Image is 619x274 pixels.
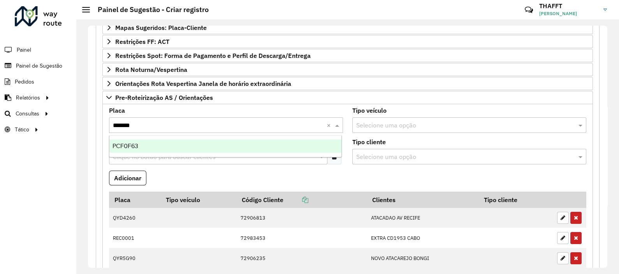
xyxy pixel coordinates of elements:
[367,228,478,248] td: EXTRA CD1953 CABO
[115,38,169,45] span: Restrições FF: ACT
[16,110,39,118] span: Consultas
[367,192,478,208] th: Clientes
[17,46,31,54] span: Painel
[109,135,342,157] ng-dropdown-panel: Options list
[109,192,160,208] th: Placa
[478,192,553,208] th: Tipo cliente
[109,208,160,228] td: QYD4260
[115,94,213,101] span: Pre-Roteirização AS / Orientações
[160,192,236,208] th: Tipo veículo
[236,228,367,248] td: 72983453
[352,106,387,115] label: Tipo veículo
[15,78,34,86] span: Pedidos
[236,248,367,268] td: 72906235
[102,49,593,62] a: Restrições Spot: Forma de Pagamento e Perfil de Descarga/Entrega
[102,63,593,76] a: Rota Noturna/Vespertina
[283,196,308,204] a: Copiar
[15,126,29,134] span: Tático
[90,5,209,14] h2: Painel de Sugestão - Criar registro
[115,52,311,59] span: Restrições Spot: Forma de Pagamento e Perfil de Descarga/Entrega
[521,2,537,18] a: Contato Rápido
[16,62,62,70] span: Painel de Sugestão
[109,106,125,115] label: Placa
[115,66,187,73] span: Rota Noturna/Vespertina
[109,248,160,268] td: QYR5G90
[115,80,291,87] span: Orientações Rota Vespertina Janela de horário extraordinária
[115,24,207,31] span: Mapas Sugeridos: Placa-Cliente
[539,2,598,10] h3: THAFFT
[236,208,367,228] td: 72906813
[327,120,333,130] span: Clear all
[16,94,40,102] span: Relatórios
[352,137,386,147] label: Tipo cliente
[367,248,478,268] td: NOVO ATACAREJO BONGI
[102,91,593,104] a: Pre-Roteirização AS / Orientações
[539,10,598,17] span: [PERSON_NAME]
[367,208,478,228] td: ATACADAO AV RECIFE
[236,192,367,208] th: Código Cliente
[109,171,146,185] button: Adicionar
[102,77,593,90] a: Orientações Rota Vespertina Janela de horário extraordinária
[109,228,160,248] td: REC0001
[102,35,593,48] a: Restrições FF: ACT
[102,21,593,34] a: Mapas Sugeridos: Placa-Cliente
[113,143,138,149] span: PCF0F63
